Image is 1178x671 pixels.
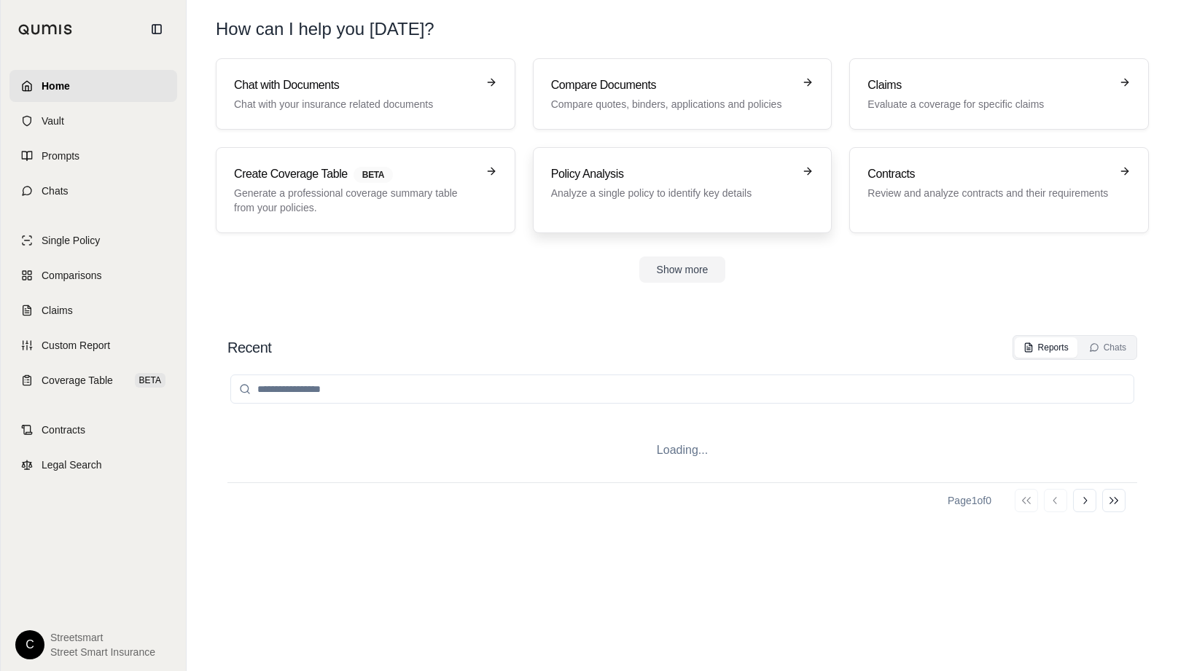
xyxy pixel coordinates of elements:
span: Comparisons [42,268,101,283]
a: ClaimsEvaluate a coverage for specific claims [849,58,1149,130]
p: Analyze a single policy to identify key details [551,186,794,200]
span: Contracts [42,423,85,437]
a: Custom Report [9,329,177,361]
span: Prompts [42,149,79,163]
a: Claims [9,294,177,326]
span: Custom Report [42,338,110,353]
img: Qumis Logo [18,24,73,35]
button: Show more [639,256,726,283]
h3: Contracts [867,165,1110,183]
button: Chats [1080,337,1135,358]
span: Legal Search [42,458,102,472]
p: Generate a professional coverage summary table from your policies. [234,186,477,215]
span: Single Policy [42,233,100,248]
a: Contracts [9,414,177,446]
a: Vault [9,105,177,137]
span: BETA [354,167,393,183]
a: Single Policy [9,224,177,256]
div: Reports [1023,342,1069,353]
span: Vault [42,114,64,128]
div: Page 1 of 0 [948,493,991,508]
h3: Chat with Documents [234,76,477,94]
a: Legal Search [9,449,177,481]
p: Evaluate a coverage for specific claims [867,97,1110,111]
a: Comparisons [9,259,177,291]
div: Loading... [227,418,1137,482]
span: Chats [42,184,69,198]
button: Reports [1015,337,1077,358]
a: Home [9,70,177,102]
a: Prompts [9,140,177,172]
div: Chats [1089,342,1126,353]
button: Collapse sidebar [145,17,168,41]
a: Chats [9,175,177,207]
a: Compare DocumentsCompare quotes, binders, applications and policies [533,58,832,130]
a: ContractsReview and analyze contracts and their requirements [849,147,1149,233]
span: Streetsmart [50,630,155,645]
h2: Recent [227,337,271,358]
span: Claims [42,303,73,318]
p: Review and analyze contracts and their requirements [867,186,1110,200]
h3: Create Coverage Table [234,165,477,183]
p: Compare quotes, binders, applications and policies [551,97,794,111]
span: Home [42,79,70,93]
a: Coverage TableBETA [9,364,177,396]
a: Chat with DocumentsChat with your insurance related documents [216,58,515,130]
h3: Claims [867,76,1110,94]
h1: How can I help you [DATE]? [216,17,1149,41]
a: Create Coverage TableBETAGenerate a professional coverage summary table from your policies. [216,147,515,233]
h3: Compare Documents [551,76,794,94]
span: BETA [135,373,165,388]
a: Policy AnalysisAnalyze a single policy to identify key details [533,147,832,233]
span: Street Smart Insurance [50,645,155,659]
h3: Policy Analysis [551,165,794,183]
span: Coverage Table [42,373,113,388]
p: Chat with your insurance related documents [234,97,477,111]
div: C [15,630,44,659]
